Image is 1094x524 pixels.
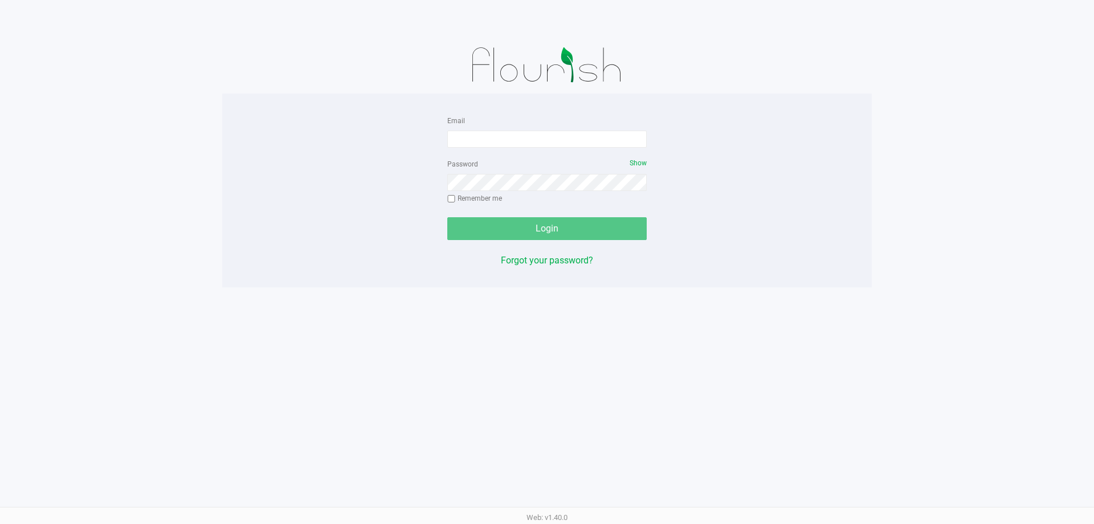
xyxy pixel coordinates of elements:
button: Forgot your password? [501,254,593,267]
span: Show [630,159,647,167]
input: Remember me [447,195,455,203]
label: Email [447,116,465,126]
span: Web: v1.40.0 [526,513,568,522]
label: Password [447,159,478,169]
label: Remember me [447,193,502,204]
